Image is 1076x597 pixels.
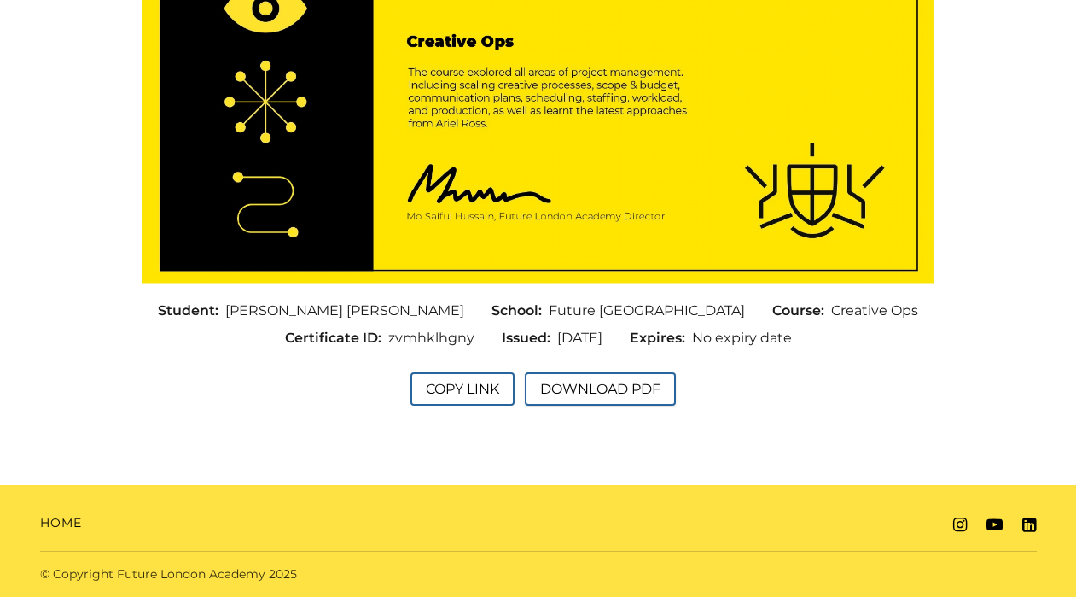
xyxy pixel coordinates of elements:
span: School: [491,301,549,321]
button: Copy Link [410,372,515,406]
span: Student: [158,301,225,321]
span: Expires: [630,328,692,348]
span: [PERSON_NAME] [PERSON_NAME] [225,301,464,321]
span: zvmhklhgny [388,328,474,348]
span: No expiry date [692,328,792,348]
button: Download PDF [525,372,676,406]
span: Issued: [502,328,557,348]
a: Home [40,514,82,532]
span: Certificate ID: [285,328,388,348]
span: Creative Ops [831,301,918,321]
span: [DATE] [557,328,602,348]
span: Future [GEOGRAPHIC_DATA] [549,301,745,321]
div: © Copyright Future London Academy 2025 [26,565,538,583]
span: Course: [772,301,831,321]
